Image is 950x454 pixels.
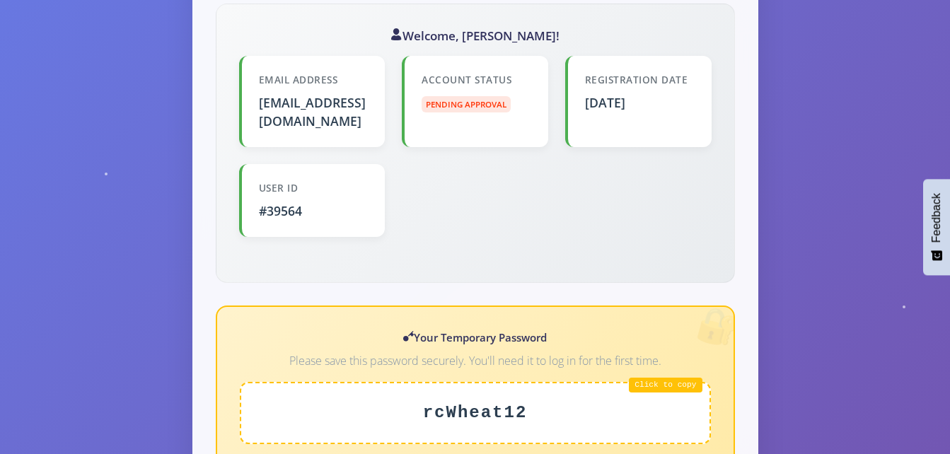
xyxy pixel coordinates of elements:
[240,382,711,444] div: rcWheat12
[259,202,369,220] div: #39564
[259,93,369,131] div: [EMAIL_ADDRESS][DOMAIN_NAME]
[259,73,369,87] div: Email Address
[585,73,695,87] div: Registration Date
[422,96,511,112] span: Pending Approval
[930,193,943,243] span: Feedback
[422,73,531,87] div: Account Status
[239,27,712,45] h3: Welcome, [PERSON_NAME]!
[240,351,711,371] p: Please save this password securely. You'll need it to log in for the first time.
[240,330,711,346] h4: Your Temporary Password
[585,93,695,112] div: [DATE]
[923,179,950,275] button: Feedback - Show survey
[259,181,369,195] div: User ID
